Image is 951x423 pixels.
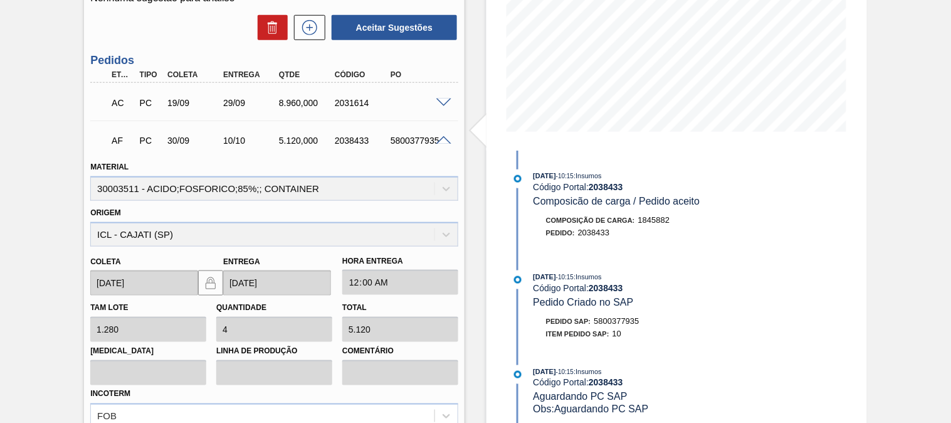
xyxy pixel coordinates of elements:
[164,70,226,79] div: Coleta
[332,70,393,79] div: Código
[578,228,610,237] span: 2038433
[533,404,649,415] span: Obs: Aguardando PC SAP
[612,329,621,338] span: 10
[251,15,288,40] div: Excluir Sugestões
[112,136,133,146] p: AF
[533,172,556,179] span: [DATE]
[220,98,281,108] div: 29/09/2025
[533,283,831,293] div: Código Portal:
[332,98,393,108] div: 2031614
[514,371,522,378] img: atual
[288,15,325,40] div: Nova sugestão
[342,303,367,312] label: Total
[276,70,337,79] div: Qtde
[332,136,393,146] div: 2038433
[276,136,337,146] div: 5.120,000
[198,270,223,296] button: locked
[90,270,198,296] input: dd/mm/yyyy
[546,330,609,338] span: Item pedido SAP:
[90,303,128,312] label: Tam lote
[325,14,458,41] div: Aceitar Sugestões
[533,273,556,281] span: [DATE]
[342,342,458,360] label: Comentário
[137,70,164,79] div: Tipo
[514,276,522,284] img: atual
[556,368,574,375] span: - 10:15
[387,70,449,79] div: PO
[574,368,602,375] span: : Insumos
[589,182,623,192] strong: 2038433
[514,175,522,183] img: atual
[164,98,226,108] div: 19/09/2025
[203,276,218,291] img: locked
[533,182,831,192] div: Código Portal:
[533,378,831,388] div: Código Portal:
[574,273,602,281] span: : Insumos
[556,173,574,179] span: - 10:15
[589,378,623,388] strong: 2038433
[220,70,281,79] div: Entrega
[90,163,129,171] label: Material
[533,368,556,375] span: [DATE]
[90,208,121,217] label: Origem
[546,229,575,237] span: Pedido :
[638,215,670,225] span: 1845882
[90,390,130,399] label: Incoterm
[223,270,331,296] input: dd/mm/yyyy
[223,257,260,266] label: Entrega
[216,342,332,360] label: Linha de Produção
[90,54,458,67] h3: Pedidos
[546,217,635,224] span: Composição de Carga :
[90,257,120,266] label: Coleta
[332,15,457,40] button: Aceitar Sugestões
[387,136,449,146] div: 5800377935
[108,89,136,117] div: Aguardando Composição de Carga
[216,303,266,312] label: Quantidade
[108,70,136,79] div: Etapa
[546,318,591,325] span: Pedido SAP:
[220,136,281,146] div: 10/10/2025
[533,196,700,206] span: Composicão de carga / Pedido aceito
[112,98,133,108] p: AC
[164,136,226,146] div: 30/09/2025
[97,410,117,421] div: FOB
[574,172,602,179] span: : Insumos
[276,98,337,108] div: 8.960,000
[533,392,628,402] span: Aguardando PC SAP
[108,127,136,154] div: Aguardando Faturamento
[589,283,623,293] strong: 2038433
[342,252,458,270] label: Hora Entrega
[556,274,574,281] span: - 10:15
[533,297,634,308] span: Pedido Criado no SAP
[90,342,206,360] label: [MEDICAL_DATA]
[137,136,164,146] div: Pedido de Compra
[137,98,164,108] div: Pedido de Compra
[594,316,639,326] span: 5800377935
